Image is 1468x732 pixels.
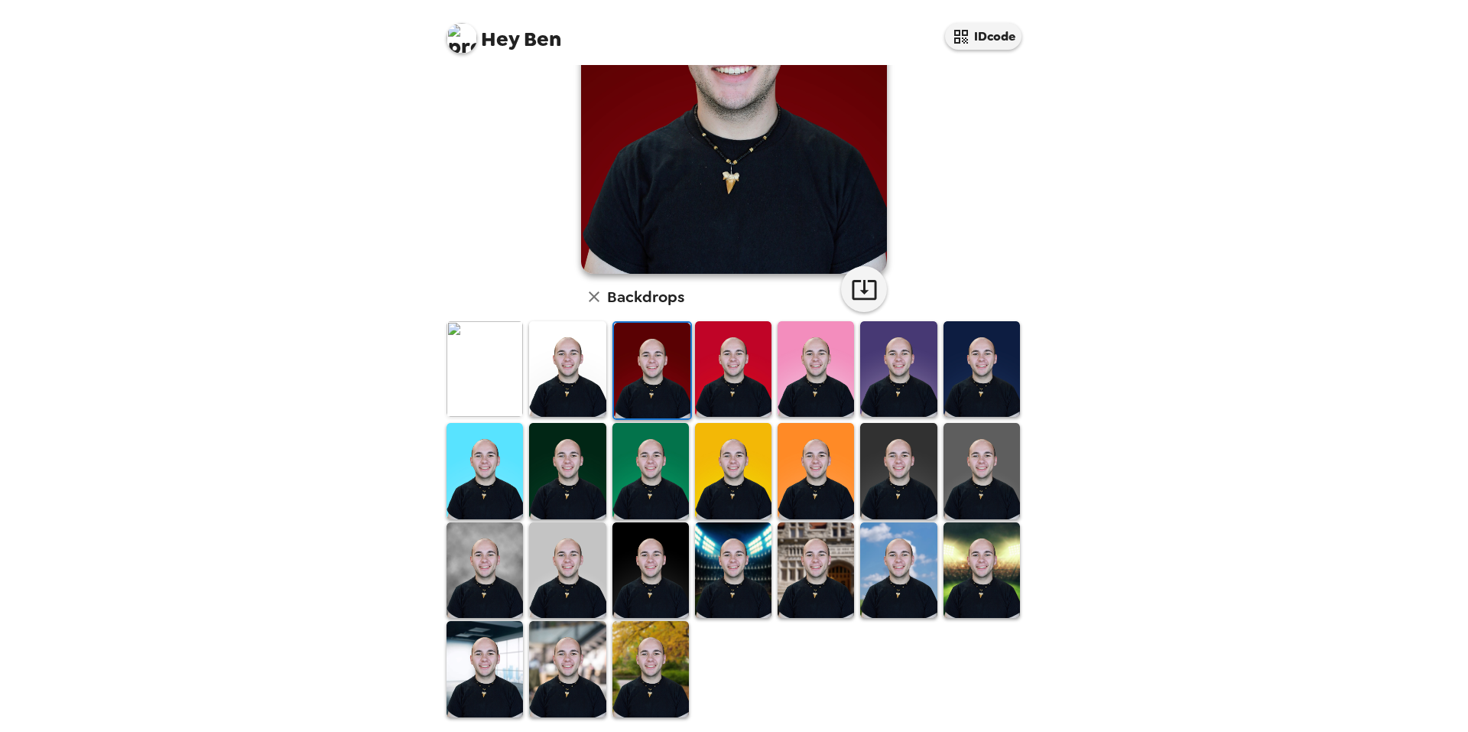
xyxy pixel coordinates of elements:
span: Ben [447,15,561,50]
span: Hey [481,25,519,53]
img: profile pic [447,23,477,54]
button: IDcode [945,23,1021,50]
img: Original [447,321,523,417]
h6: Backdrops [607,285,684,309]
